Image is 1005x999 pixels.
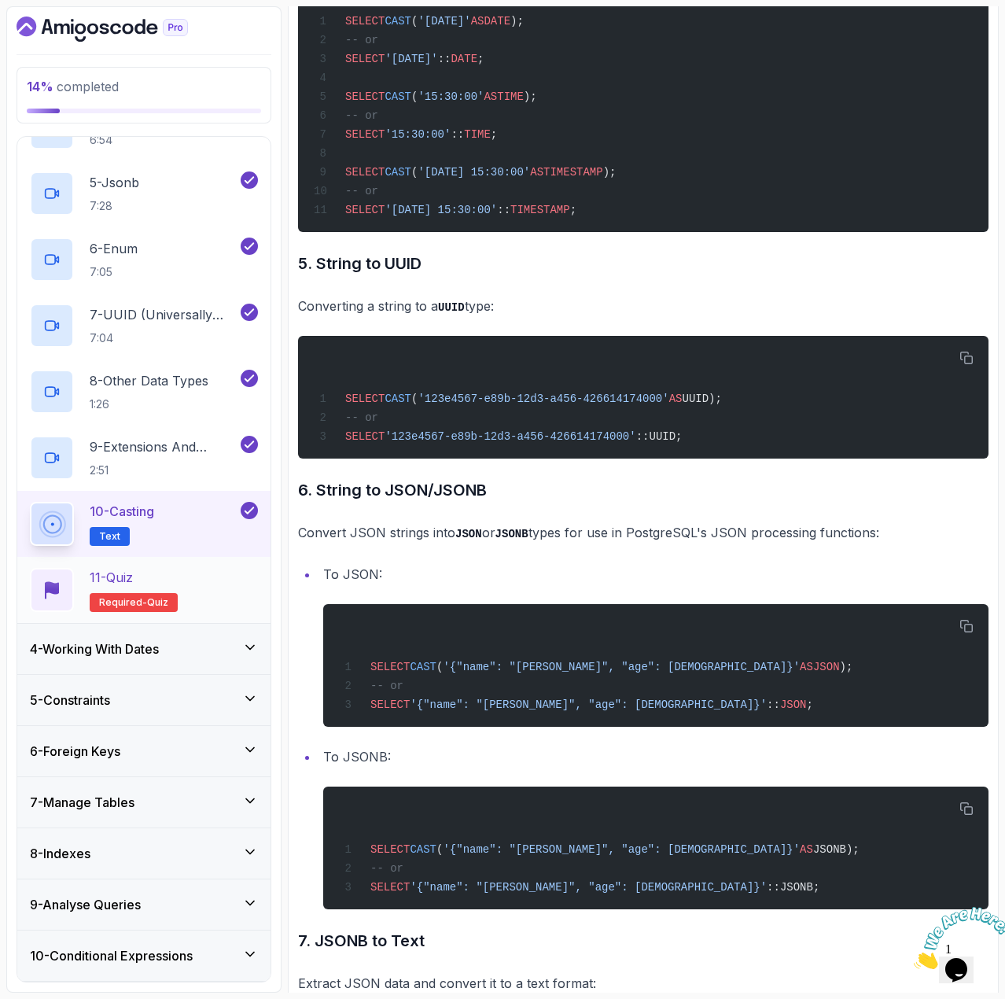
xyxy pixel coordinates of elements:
[345,430,385,443] span: SELECT
[99,596,147,609] span: Required-
[438,53,451,65] span: ::
[510,15,524,28] span: );
[840,661,853,673] span: );
[345,204,385,216] span: SELECT
[345,34,378,46] span: -- or
[543,166,603,179] span: TIMESTAMP
[491,128,497,141] span: ;
[385,15,411,28] span: CAST
[298,251,988,276] h3: 5. String to UUID
[298,972,988,994] p: Extract JSON data and convert it to a text format:
[90,330,237,346] p: 7:04
[418,166,530,179] span: '[DATE] 15:30:00'
[30,568,258,612] button: 11-QuizRequired-quiz
[683,393,722,405] span: UUID);
[385,53,437,65] span: '[DATE]'
[90,463,237,478] p: 2:51
[385,430,635,443] span: '123e4567-e89b-12d3-a456-426614174000'
[30,844,90,863] h3: 8 - Indexes
[410,843,436,856] span: CAST
[410,699,767,711] span: '{"name": "[PERSON_NAME]", "age": [DEMOGRAPHIC_DATA]}'
[477,53,484,65] span: ;
[800,661,813,673] span: AS
[370,661,410,673] span: SELECT
[443,661,800,673] span: '{"name": "[PERSON_NAME]", "age": [DEMOGRAPHIC_DATA]}'
[455,528,482,540] code: JSON
[17,879,271,930] button: 9-Analyse Queries
[436,843,443,856] span: (
[385,204,497,216] span: '[DATE] 15:30:00'
[907,901,1005,975] iframe: chat widget
[17,931,271,981] button: 10-Conditional Expressions
[418,15,470,28] span: '[DATE]'
[800,843,813,856] span: AS
[17,675,271,725] button: 5-Constraints
[411,393,418,405] span: (
[813,661,840,673] span: JSON
[385,166,411,179] span: CAST
[30,946,193,965] h3: 10 - Conditional Expressions
[90,198,139,214] p: 7:28
[464,128,491,141] span: TIME
[345,53,385,65] span: SELECT
[27,79,119,94] span: completed
[345,393,385,405] span: SELECT
[345,109,378,122] span: -- or
[298,295,988,318] p: Converting a string to a type:
[471,15,484,28] span: AS
[451,128,464,141] span: ::
[370,843,410,856] span: SELECT
[17,777,271,828] button: 7-Manage Tables
[530,166,543,179] span: AS
[385,128,451,141] span: '15:30:00'
[418,393,668,405] span: '123e4567-e89b-12d3-a456-426614174000'
[345,128,385,141] span: SELECT
[30,370,258,414] button: 8-Other Data Types1:26
[345,411,378,424] span: -- or
[418,90,484,103] span: '15:30:00'
[90,371,208,390] p: 8 - Other Data Types
[298,522,988,544] p: Convert JSON strings into or types for use in PostgreSQL's JSON processing functions:
[497,204,510,216] span: ::
[370,699,410,711] span: SELECT
[323,563,988,585] p: To JSON:
[807,699,813,711] span: ;
[90,239,138,258] p: 6 - Enum
[497,90,524,103] span: TIME
[30,640,159,658] h3: 4 - Working With Dates
[385,90,411,103] span: CAST
[27,79,53,94] span: 14 %
[30,436,258,480] button: 9-Extensions And Hstore2:51
[30,238,258,282] button: 6-Enum7:05
[17,17,224,42] a: Dashboard
[636,430,683,443] span: ::UUID;
[90,396,208,412] p: 1:26
[813,843,860,856] span: JSONB);
[90,568,133,587] p: 11 - Quiz
[90,437,237,456] p: 9 - Extensions And Hstore
[443,843,800,856] span: '{"name": "[PERSON_NAME]", "age": [DEMOGRAPHIC_DATA]}'
[780,699,807,711] span: JSON
[411,166,418,179] span: (
[298,477,988,503] h3: 6. String to JSON/JSONB
[6,6,13,20] span: 1
[90,132,219,148] p: 6:54
[30,895,141,914] h3: 9 - Analyse Queries
[510,204,570,216] span: TIMESTAMP
[99,530,120,543] span: Text
[410,661,436,673] span: CAST
[30,502,258,546] button: 10-CastingText
[345,15,385,28] span: SELECT
[30,304,258,348] button: 7-UUID (Universally Unique Identifier)7:04
[524,90,537,103] span: );
[345,185,378,197] span: -- or
[17,726,271,776] button: 6-Foreign Keys
[323,746,988,768] p: To JSONB:
[370,862,403,875] span: -- or
[484,15,510,28] span: DATE
[669,393,683,405] span: AS
[345,166,385,179] span: SELECT
[90,502,154,521] p: 10 - Casting
[370,680,403,692] span: -- or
